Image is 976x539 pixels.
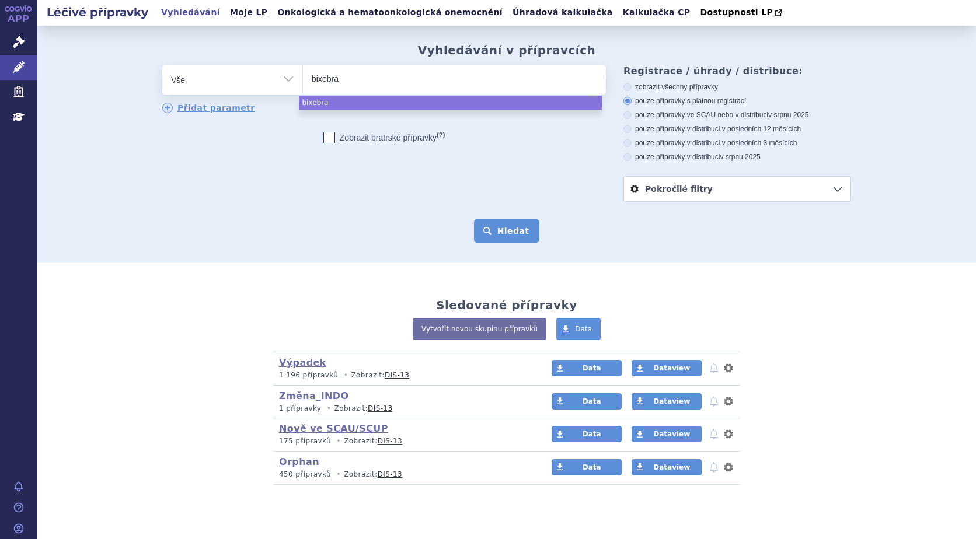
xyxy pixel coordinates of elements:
a: Moje LP [226,5,271,20]
span: Dataview [653,364,690,372]
h3: Registrace / úhrady / distribuce: [623,65,851,76]
p: Zobrazit: [279,470,529,480]
a: DIS-13 [378,470,402,478]
h2: Sledované přípravky [436,298,577,312]
a: Změna_INDO [279,390,349,401]
button: nastavení [723,361,734,375]
a: DIS-13 [385,371,409,379]
button: notifikace [708,427,720,441]
label: Zobrazit bratrské přípravky [323,132,445,143]
label: pouze přípravky s platnou registrací [623,96,851,106]
a: Dataview [632,459,702,475]
button: notifikace [708,394,720,408]
a: Výpadek [279,357,326,368]
span: Data [583,397,601,405]
a: Data [552,426,622,442]
a: Data [552,393,622,409]
p: Zobrazit: [279,436,529,446]
a: Data [552,360,622,376]
a: Úhradová kalkulačka [509,5,616,20]
a: Vyhledávání [158,5,224,20]
span: Dataview [653,463,690,471]
span: Data [583,463,601,471]
button: nastavení [723,394,734,408]
p: Zobrazit: [279,404,529,414]
i: • [333,436,344,446]
a: Kalkulačka CP [619,5,694,20]
p: Zobrazit: [279,370,529,380]
button: Hledat [474,219,540,243]
a: Data [552,459,622,475]
label: pouze přípravky v distribuci v posledních 3 měsících [623,138,851,148]
a: Vytvořit novou skupinu přípravků [413,318,546,340]
a: Dataview [632,393,702,409]
a: Onkologická a hematoonkologická onemocnění [274,5,506,20]
span: Dataview [653,430,690,438]
label: zobrazit všechny přípravky [623,82,851,92]
h2: Vyhledávání v přípravcích [418,43,596,57]
span: 1 196 přípravků [279,371,338,379]
i: • [340,370,351,380]
li: bixebra [299,96,602,110]
span: v srpnu 2025 [720,153,760,161]
label: pouze přípravky v distribuci [623,152,851,162]
span: Data [583,364,601,372]
span: 1 přípravky [279,404,321,412]
a: Pokročilé filtry [624,177,850,201]
i: • [324,404,334,414]
span: Data [575,325,592,333]
span: v srpnu 2025 [768,111,808,119]
a: Přidat parametr [162,103,255,113]
span: Dataview [653,397,690,405]
a: DIS-13 [378,437,402,445]
a: Nově ve SCAU/SCUP [279,423,388,434]
span: 175 přípravků [279,437,331,445]
button: nastavení [723,427,734,441]
button: notifikace [708,361,720,375]
abbr: (?) [437,131,445,139]
a: Orphan [279,456,319,467]
span: 450 přípravků [279,470,331,478]
span: Dostupnosti LP [700,8,773,17]
label: pouze přípravky ve SCAU nebo v distribuci [623,110,851,120]
h2: Léčivé přípravky [37,4,158,20]
i: • [333,470,344,480]
a: Dostupnosti LP [696,5,788,21]
a: Dataview [632,360,702,376]
button: notifikace [708,460,720,474]
button: nastavení [723,460,734,474]
span: Data [583,430,601,438]
a: Dataview [632,426,702,442]
a: DIS-13 [368,404,392,412]
label: pouze přípravky v distribuci v posledních 12 měsících [623,124,851,134]
a: Data [556,318,601,340]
